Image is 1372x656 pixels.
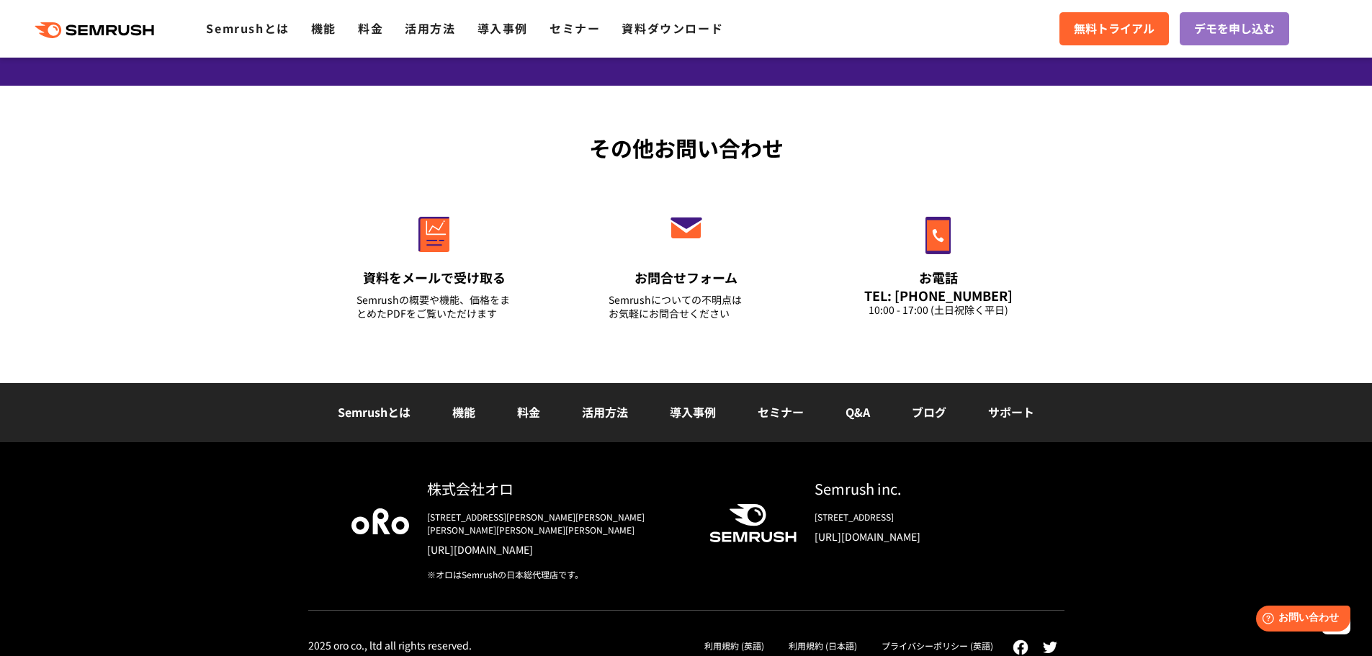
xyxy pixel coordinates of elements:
[308,639,472,652] div: 2025 oro co., ltd all rights reserved.
[1013,639,1028,655] img: facebook
[758,403,804,421] a: セミナー
[789,639,857,652] a: 利用規約 (日本語)
[326,186,542,338] a: 資料をメールで受け取る Semrushの概要や機能、価格をまとめたPDFをご覧いただけます
[357,293,512,320] div: Semrushの概要や機能、価格をまとめたPDFをご覧いただけます
[912,403,946,421] a: ブログ
[582,403,628,421] a: 活用方法
[405,19,455,37] a: 活用方法
[861,287,1016,303] div: TEL: [PHONE_NUMBER]
[609,293,764,320] div: Semrushについての不明点は お気軽にお問合せください
[815,478,1021,499] div: Semrush inc.
[815,529,1021,544] a: [URL][DOMAIN_NAME]
[988,403,1034,421] a: サポート
[861,303,1016,317] div: 10:00 - 17:00 (土日祝除く平日)
[622,19,723,37] a: 資料ダウンロード
[1194,19,1275,38] span: デモを申し込む
[477,19,528,37] a: 導入事例
[308,132,1064,164] div: その他お問い合わせ
[670,403,716,421] a: 導入事例
[1043,642,1057,653] img: twitter
[1180,12,1289,45] a: デモを申し込む
[1074,19,1154,38] span: 無料トライアル
[578,186,794,338] a: お問合せフォーム Semrushについての不明点はお気軽にお問合せください
[358,19,383,37] a: 料金
[427,568,686,581] div: ※オロはSemrushの日本総代理店です。
[609,269,764,287] div: お問合せフォーム
[357,269,512,287] div: 資料をメールで受け取る
[311,19,336,37] a: 機能
[206,19,289,37] a: Semrushとは
[861,269,1016,287] div: お電話
[704,639,764,652] a: 利用規約 (英語)
[351,508,409,534] img: oro company
[1059,12,1169,45] a: 無料トライアル
[550,19,600,37] a: セミナー
[846,403,870,421] a: Q&A
[882,639,993,652] a: プライバシーポリシー (英語)
[338,403,411,421] a: Semrushとは
[1244,600,1356,640] iframe: Help widget launcher
[427,478,686,499] div: 株式会社オロ
[427,542,686,557] a: [URL][DOMAIN_NAME]
[427,511,686,536] div: [STREET_ADDRESS][PERSON_NAME][PERSON_NAME][PERSON_NAME][PERSON_NAME][PERSON_NAME]
[517,403,540,421] a: 料金
[815,511,1021,524] div: [STREET_ADDRESS]
[452,403,475,421] a: 機能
